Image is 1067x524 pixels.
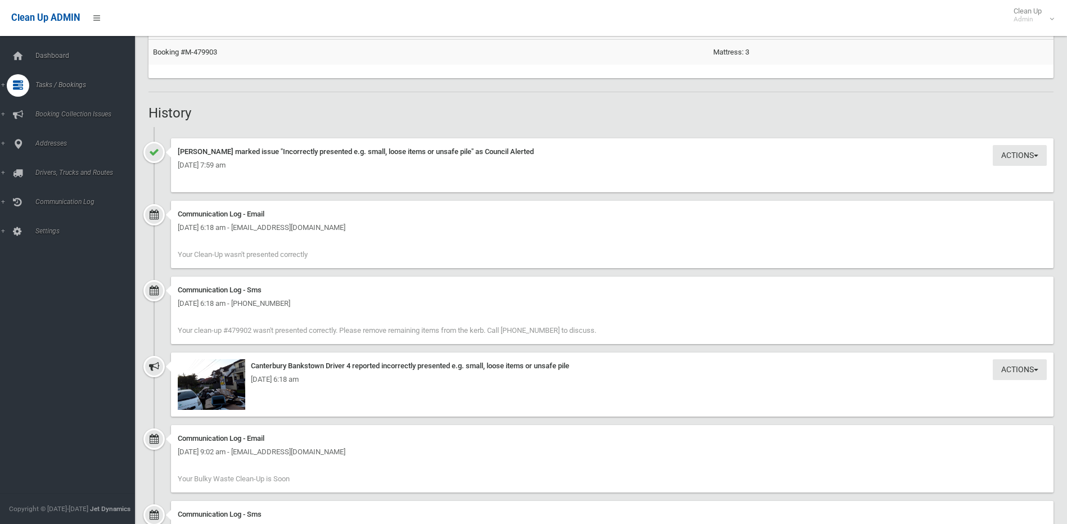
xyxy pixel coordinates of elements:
span: Booking Collection Issues [32,110,143,118]
span: Addresses [32,139,143,147]
span: Tasks / Bookings [32,81,143,89]
h2: History [148,106,1054,120]
span: Your Bulky Waste Clean-Up is Soon [178,475,290,483]
span: Your clean-up #479902 wasn't presented correctly. Please remove remaining items from the kerb. Ca... [178,326,596,335]
span: Your Clean-Up wasn't presented correctly [178,250,308,259]
span: Communication Log [32,198,143,206]
span: Copyright © [DATE]-[DATE] [9,505,88,513]
div: [DATE] 6:18 am - [PHONE_NUMBER] [178,297,1047,310]
strong: Jet Dynamics [90,505,130,513]
div: Communication Log - Email [178,432,1047,445]
div: [PERSON_NAME] marked issue "Incorrectly presented e.g. small, loose items or unsafe pile" as Coun... [178,145,1047,159]
span: Clean Up [1008,7,1053,24]
a: Booking #M-479903 [153,48,217,56]
span: Clean Up ADMIN [11,12,80,23]
span: Drivers, Trucks and Routes [32,169,143,177]
div: Communication Log - Sms [178,283,1047,297]
td: Mattress: 3 [709,39,1054,65]
span: Settings [32,227,143,235]
button: Actions [993,359,1047,380]
div: Communication Log - Email [178,207,1047,221]
div: Canterbury Bankstown Driver 4 reported incorrectly presented e.g. small, loose items or unsafe pile [178,359,1047,373]
div: [DATE] 9:02 am - [EMAIL_ADDRESS][DOMAIN_NAME] [178,445,1047,459]
div: [DATE] 6:18 am - [EMAIL_ADDRESS][DOMAIN_NAME] [178,221,1047,234]
div: [DATE] 6:18 am [178,373,1047,386]
div: [DATE] 7:59 am [178,159,1047,172]
div: Communication Log - Sms [178,508,1047,521]
button: Actions [993,145,1047,166]
span: Dashboard [32,52,143,60]
img: 2025-09-0806.17.386007965936472578717.jpg [178,359,245,410]
small: Admin [1014,15,1042,24]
